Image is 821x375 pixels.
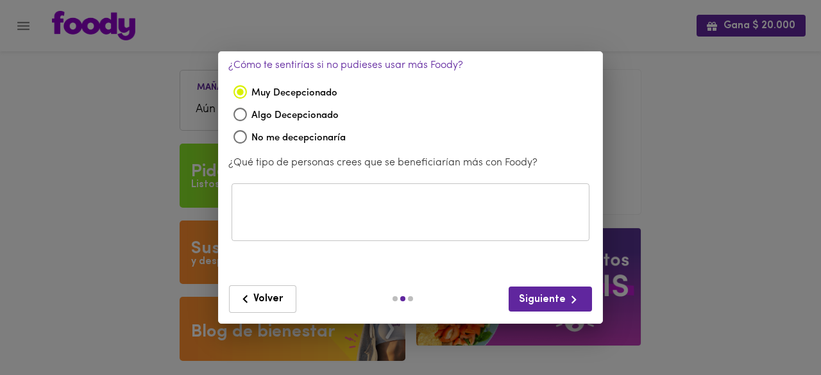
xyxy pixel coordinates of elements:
span: Muy Decepcionado [251,87,337,101]
span: Algo Decepcionado [251,109,339,124]
button: Siguiente [509,287,592,312]
span: No me decepcionaría [251,131,346,146]
legend: ¿Cómo te sentirías si no pudieses usar más Foody? [228,58,463,72]
button: Volver [229,285,296,313]
legend: ¿Qué tipo de personas crees que se beneficiarían más con Foody? [228,156,537,171]
div: Nivel de Decepción [228,83,463,150]
span: Volver [237,291,288,307]
span: Siguiente [519,292,582,308]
